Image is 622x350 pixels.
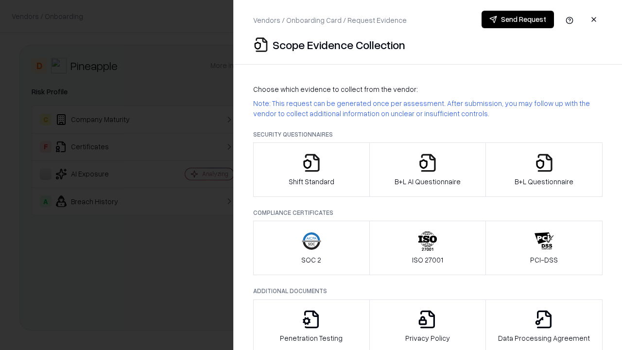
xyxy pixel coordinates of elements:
button: B+L AI Questionnaire [369,142,486,197]
p: Shift Standard [289,176,334,187]
p: PCI-DSS [530,255,558,265]
button: ISO 27001 [369,221,486,275]
button: SOC 2 [253,221,370,275]
p: Penetration Testing [280,333,343,343]
button: PCI-DSS [485,221,603,275]
p: Security Questionnaires [253,130,603,139]
p: Scope Evidence Collection [273,37,405,52]
p: B+L AI Questionnaire [395,176,461,187]
p: Data Processing Agreement [498,333,590,343]
p: Vendors / Onboarding Card / Request Evidence [253,15,407,25]
p: Additional Documents [253,287,603,295]
p: Privacy Policy [405,333,450,343]
button: Shift Standard [253,142,370,197]
p: ISO 27001 [412,255,443,265]
p: SOC 2 [301,255,321,265]
p: Compliance Certificates [253,209,603,217]
p: Note: This request can be generated once per assessment. After submission, you may follow up with... [253,98,603,119]
p: Choose which evidence to collect from the vendor: [253,84,603,94]
p: B+L Questionnaire [515,176,573,187]
button: Send Request [482,11,554,28]
button: B+L Questionnaire [485,142,603,197]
